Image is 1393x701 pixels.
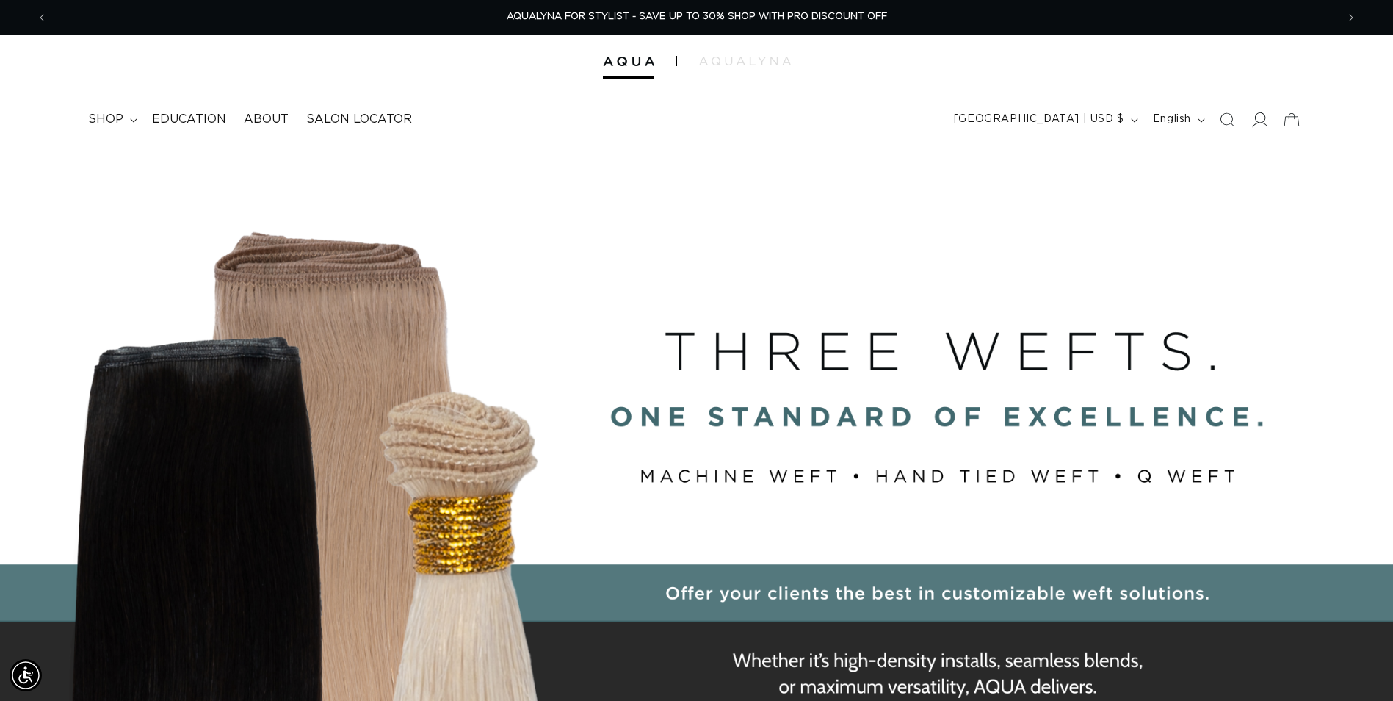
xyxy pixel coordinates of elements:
[10,659,42,691] div: Accessibility Menu
[1211,104,1243,136] summary: Search
[88,112,123,127] span: shop
[1320,630,1393,701] iframe: Chat Widget
[143,103,235,136] a: Education
[1153,112,1191,127] span: English
[235,103,297,136] a: About
[507,12,887,21] span: AQUALYNA FOR STYLIST - SAVE UP TO 30% SHOP WITH PRO DISCOUNT OFF
[954,112,1124,127] span: [GEOGRAPHIC_DATA] | USD $
[306,112,412,127] span: Salon Locator
[699,57,791,65] img: aqualyna.com
[26,4,58,32] button: Previous announcement
[603,57,654,67] img: Aqua Hair Extensions
[1335,4,1367,32] button: Next announcement
[945,106,1144,134] button: [GEOGRAPHIC_DATA] | USD $
[79,103,143,136] summary: shop
[1144,106,1211,134] button: English
[152,112,226,127] span: Education
[244,112,289,127] span: About
[297,103,421,136] a: Salon Locator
